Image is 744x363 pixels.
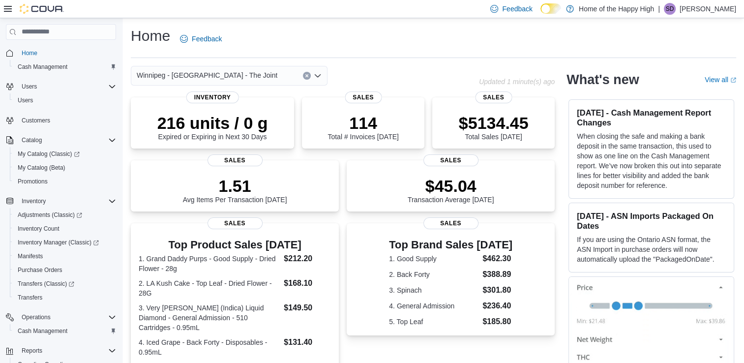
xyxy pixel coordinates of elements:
button: Operations [18,311,55,323]
button: Users [18,81,41,92]
span: Sales [475,91,512,103]
span: Users [18,81,116,92]
a: Feedback [176,29,226,49]
input: Dark Mode [540,3,561,14]
span: Sales [345,91,382,103]
dd: $185.80 [482,316,512,328]
span: Catalog [22,136,42,144]
p: If you are using the Ontario ASN format, the ASN Import in purchase orders will now automatically... [577,235,726,264]
span: Purchase Orders [18,266,62,274]
div: Avg Items Per Transaction [DATE] [183,176,287,204]
span: Promotions [18,178,48,185]
span: Inventory Manager (Classic) [14,237,116,248]
p: [PERSON_NAME] [680,3,736,15]
div: Total Sales [DATE] [459,113,529,141]
dt: 4. General Admission [389,301,478,311]
img: Cova [20,4,64,14]
span: Operations [18,311,116,323]
h3: [DATE] - ASN Imports Packaged On Dates [577,211,726,231]
span: Reports [22,347,42,355]
a: My Catalog (Classic) [10,147,120,161]
span: Manifests [18,252,43,260]
a: Promotions [14,176,52,187]
a: Purchase Orders [14,264,66,276]
dd: $301.80 [482,284,512,296]
a: Cash Management [14,61,71,73]
p: 114 [327,113,398,133]
dd: $462.30 [482,253,512,265]
p: $5134.45 [459,113,529,133]
button: Reports [18,345,46,357]
h2: What's new [566,72,639,88]
span: Sales [423,154,478,166]
a: Manifests [14,250,47,262]
button: Cash Management [10,324,120,338]
dd: $236.40 [482,300,512,312]
a: Customers [18,115,54,126]
button: Operations [2,310,120,324]
span: Cash Management [14,325,116,337]
span: Customers [22,117,50,124]
button: Catalog [2,133,120,147]
button: Catalog [18,134,46,146]
p: 1.51 [183,176,287,196]
span: Adjustments (Classic) [18,211,82,219]
h3: Top Product Sales [DATE] [139,239,331,251]
span: Users [22,83,37,91]
a: Inventory Manager (Classic) [10,236,120,249]
span: Cash Management [14,61,116,73]
span: Sales [208,217,263,229]
span: Customers [18,114,116,126]
a: Transfers (Classic) [14,278,78,290]
span: Home [18,47,116,59]
a: Inventory Count [14,223,63,235]
button: Purchase Orders [10,263,120,277]
a: Users [14,94,37,106]
dd: $388.89 [482,269,512,280]
h3: [DATE] - Cash Management Report Changes [577,108,726,127]
span: Reports [18,345,116,357]
p: 216 units / 0 g [157,113,268,133]
a: My Catalog (Beta) [14,162,69,174]
span: SD [666,3,674,15]
button: Inventory [2,194,120,208]
span: Purchase Orders [14,264,116,276]
a: Adjustments (Classic) [10,208,120,222]
button: My Catalog (Beta) [10,161,120,175]
dt: 3. Spinach [389,285,478,295]
span: Inventory Manager (Classic) [18,239,99,246]
dd: $168.10 [284,277,331,289]
dt: 2. Back Forty [389,270,478,279]
span: Inventory Count [14,223,116,235]
button: Customers [2,113,120,127]
span: Feedback [192,34,222,44]
button: Open list of options [314,72,322,80]
a: Cash Management [14,325,71,337]
span: Promotions [14,176,116,187]
span: Feedback [502,4,532,14]
button: Manifests [10,249,120,263]
a: Home [18,47,41,59]
button: Promotions [10,175,120,188]
span: Transfers (Classic) [14,278,116,290]
span: Inventory [18,195,116,207]
button: Inventory Count [10,222,120,236]
h1: Home [131,26,170,46]
span: Winnipeg - [GEOGRAPHIC_DATA] - The Joint [137,69,277,81]
svg: External link [730,77,736,83]
div: Shea Denouden [664,3,676,15]
span: My Catalog (Classic) [18,150,80,158]
span: Cash Management [18,327,67,335]
span: Cash Management [18,63,67,71]
a: Transfers (Classic) [10,277,120,291]
span: Inventory [186,91,239,103]
span: Home [22,49,37,57]
a: View allExternal link [705,76,736,84]
button: Home [2,46,120,60]
span: Users [18,96,33,104]
span: Transfers [18,294,42,302]
dt: 1. Grand Daddy Purps - Good Supply - Dried Flower - 28g [139,254,280,273]
dt: 3. Very [PERSON_NAME] (Indica) Liquid Diamond - General Admission - 510 Cartridges - 0.95mL [139,303,280,333]
button: Inventory [18,195,50,207]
